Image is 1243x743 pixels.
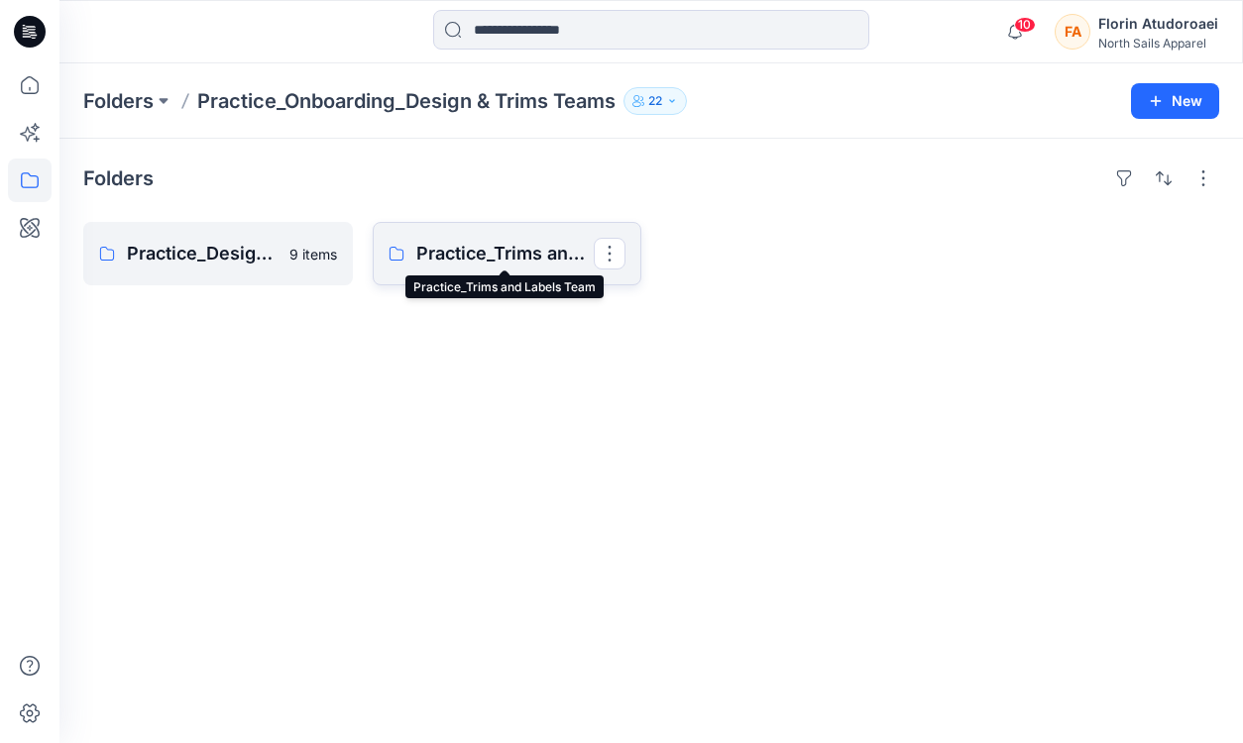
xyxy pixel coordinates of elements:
[289,244,337,265] p: 9 items
[1055,14,1090,50] div: FA
[197,87,616,115] p: Practice_Onboarding_Design & Trims Teams
[1014,17,1036,33] span: 10
[623,87,687,115] button: 22
[648,90,662,112] p: 22
[1098,36,1218,51] div: North Sails Apparel
[127,240,278,267] p: Practice_Design Team
[373,222,642,285] a: Practice_Trims and Labels Team
[1098,12,1218,36] div: Florin Atudoroaei
[416,240,595,267] p: Practice_Trims and Labels Team
[1131,83,1219,119] button: New
[83,87,154,115] a: Folders
[83,222,353,285] a: Practice_Design Team9 items
[83,166,154,190] h4: Folders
